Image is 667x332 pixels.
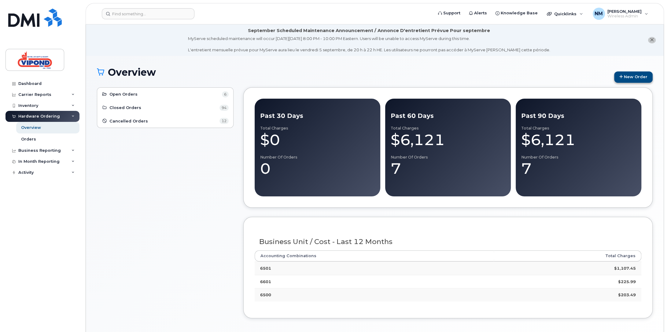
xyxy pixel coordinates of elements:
div: 0 [260,159,375,178]
div: Past 90 Days [521,111,636,120]
span: Cancelled Orders [109,118,148,124]
a: Cancelled Orders 12 [102,118,229,125]
a: New Order [614,71,653,83]
div: 7 [521,159,636,178]
strong: $1,107.45 [614,266,636,271]
th: Accounting Combinations [255,250,494,261]
button: close notification [648,37,656,43]
div: September Scheduled Maintenance Announcement / Annonce D'entretient Prévue Pour septembre [248,27,490,34]
strong: $225.99 [618,279,636,284]
span: Open Orders [109,91,138,97]
strong: 6500 [260,292,271,297]
span: 12 [219,118,229,124]
div: Total Charges [391,126,505,131]
div: Number of Orders [260,155,375,160]
div: MyServe scheduled maintenance will occur [DATE][DATE] 8:00 PM - 10:00 PM Eastern. Users will be u... [188,36,550,53]
div: Number of Orders [521,155,636,160]
span: Closed Orders [109,105,141,111]
h3: Business Unit / Cost - Last 12 Months [259,238,637,246]
a: Closed Orders 94 [102,104,229,111]
span: 94 [219,105,229,111]
div: 7 [391,159,505,178]
strong: 6501 [260,266,271,271]
div: Total Charges [521,126,636,131]
div: Past 30 Days [260,111,375,120]
a: Open Orders 6 [102,91,229,98]
div: $6,121 [391,131,505,149]
strong: $203.49 [618,292,636,297]
th: Total Charges [494,250,641,261]
div: Total Charges [260,126,375,131]
div: $6,121 [521,131,636,149]
h1: Overview [97,67,611,78]
span: 6 [222,91,229,97]
div: Number of Orders [391,155,505,160]
strong: 6601 [260,279,271,284]
div: $0 [260,131,375,149]
div: Past 60 Days [391,111,505,120]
